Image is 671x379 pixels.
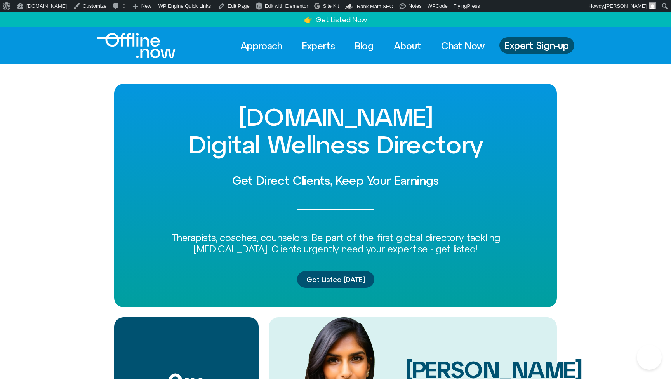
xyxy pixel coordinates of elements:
[295,37,342,54] a: Experts
[134,174,537,187] h2: Get Direct Clients, Keep Your Earnings
[434,37,492,54] a: Chat Now
[97,33,176,58] img: offline.now
[265,3,308,9] span: Edit with Elementor
[505,40,569,50] span: Expert Sign-up
[316,16,367,24] a: Get Listed Now
[297,271,374,288] a: Get Listed [DATE]
[171,232,500,254] span: Therapists, coaches, counselors: Be part of the first global directory tackling [MEDICAL_DATA]. C...
[233,37,492,54] nav: Menu
[323,3,339,9] span: Site Kit
[304,16,313,24] a: 👉
[637,345,662,370] iframe: Botpress
[97,33,162,58] div: Logo
[357,3,393,9] span: Rank Math SEO
[499,37,574,54] a: Expert Sign-up
[233,37,289,54] a: Approach
[605,3,647,9] span: [PERSON_NAME]
[306,276,365,283] span: Get Listed [DATE]
[134,103,537,158] h1: [DOMAIN_NAME] Digital Wellness Directory
[387,37,428,54] a: About
[348,37,381,54] a: Blog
